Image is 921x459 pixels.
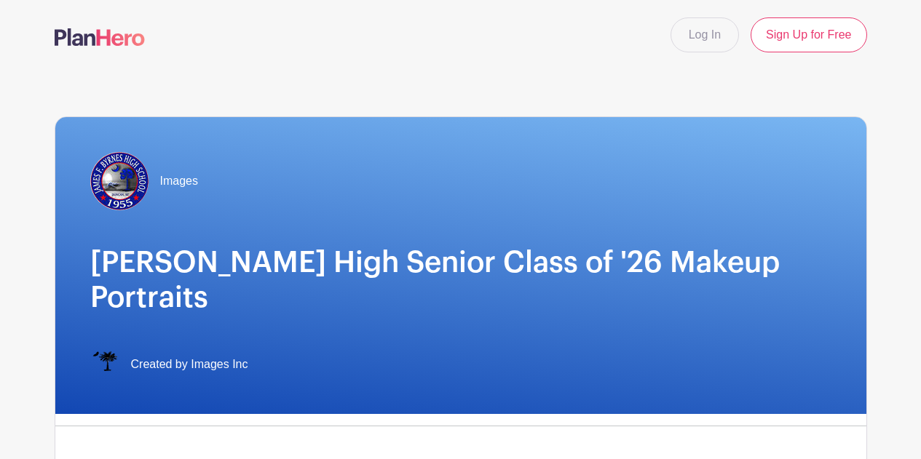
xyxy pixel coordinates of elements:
[131,356,248,373] span: Created by Images Inc
[751,17,866,52] a: Sign Up for Free
[90,245,831,315] h1: [PERSON_NAME] High Senior Class of '26 Makeup Portraits
[90,152,149,210] img: Byrnes.jpg
[160,172,198,190] span: Images
[55,28,145,46] img: logo-507f7623f17ff9eddc593b1ce0a138ce2505c220e1c5a4e2b4648c50719b7d32.svg
[90,350,119,379] img: IMAGES%20logo%20transparenT%20PNG%20s.png
[671,17,739,52] a: Log In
